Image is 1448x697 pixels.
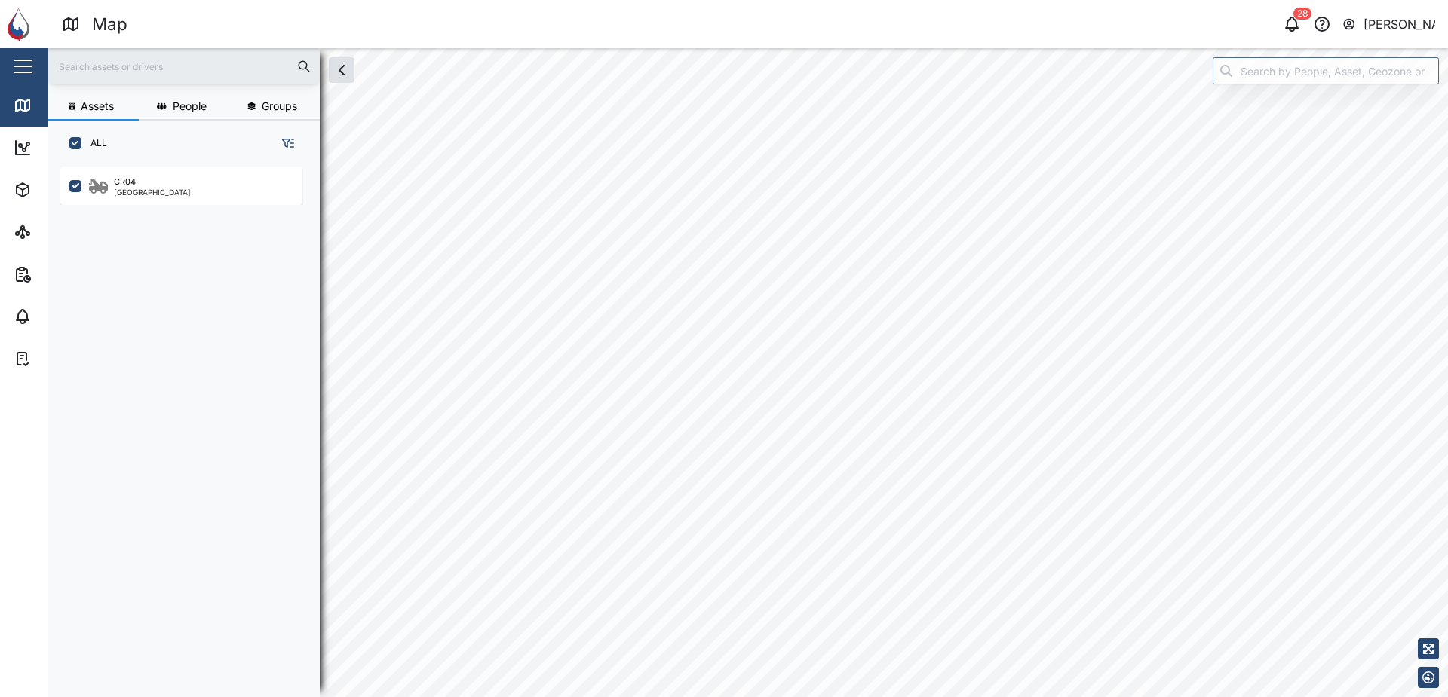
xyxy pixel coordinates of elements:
span: Assets [81,101,114,112]
div: Reports [39,266,90,283]
div: Assets [39,182,86,198]
canvas: Map [48,48,1448,697]
img: Main Logo [8,8,41,41]
label: ALL [81,137,107,149]
div: CR04 [114,176,136,188]
div: [GEOGRAPHIC_DATA] [114,188,191,196]
div: Sites [39,224,75,240]
button: [PERSON_NAME] [1342,14,1436,35]
div: 28 [1293,8,1311,20]
div: [PERSON_NAME] [1364,15,1436,34]
div: grid [60,161,319,620]
span: People [173,101,207,112]
input: Search by People, Asset, Geozone or Place [1213,57,1439,84]
div: Tasks [39,350,81,367]
div: Map [92,11,127,38]
input: Search assets or drivers [57,55,311,78]
div: Dashboard [39,139,107,156]
div: Map [39,97,73,114]
div: Alarms [39,308,86,325]
span: Groups [262,101,297,112]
